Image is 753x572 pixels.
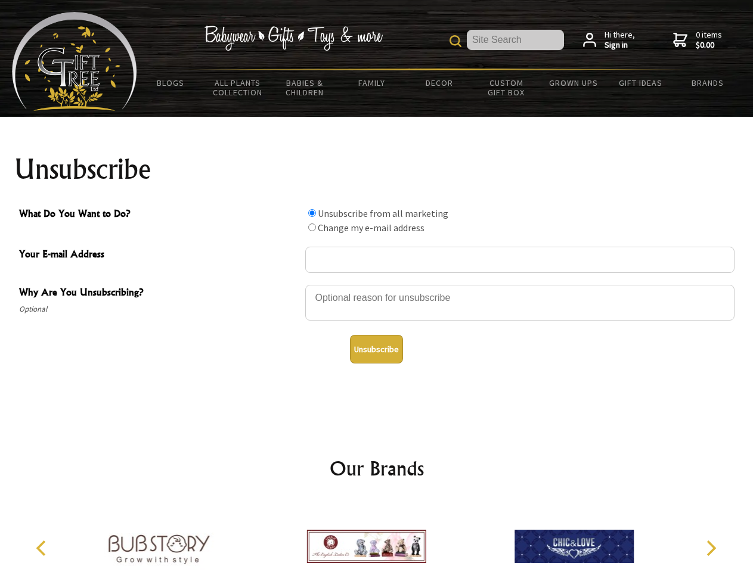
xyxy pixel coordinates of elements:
a: BLOGS [137,70,204,95]
img: product search [450,35,461,47]
a: Babies & Children [271,70,339,105]
a: Family [339,70,406,95]
h1: Unsubscribe [14,155,739,184]
textarea: Why Are You Unsubscribing? [305,285,735,321]
a: Grown Ups [540,70,607,95]
a: Gift Ideas [607,70,674,95]
input: What Do You Want to Do? [308,209,316,217]
input: Site Search [467,30,564,50]
span: Your E-mail Address [19,247,299,264]
span: Hi there, [605,30,635,51]
span: Optional [19,302,299,316]
label: Unsubscribe from all marketing [318,207,448,219]
span: What Do You Want to Do? [19,206,299,223]
strong: $0.00 [696,40,722,51]
input: Your E-mail Address [305,247,735,273]
a: Brands [674,70,742,95]
strong: Sign in [605,40,635,51]
h2: Our Brands [24,454,730,483]
button: Unsubscribe [350,335,403,363]
span: Why Are You Unsubscribing? [19,285,299,302]
button: Previous [30,535,56,561]
a: Hi there,Sign in [583,30,635,51]
button: Next [698,535,724,561]
a: Decor [405,70,473,95]
a: 0 items$0.00 [673,30,722,51]
label: Change my e-mail address [318,222,424,234]
img: Babyware - Gifts - Toys and more... [12,12,137,111]
a: All Plants Collection [204,70,272,105]
img: Babywear - Gifts - Toys & more [204,26,383,51]
a: Custom Gift Box [473,70,540,105]
input: What Do You Want to Do? [308,223,316,231]
span: 0 items [696,29,722,51]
